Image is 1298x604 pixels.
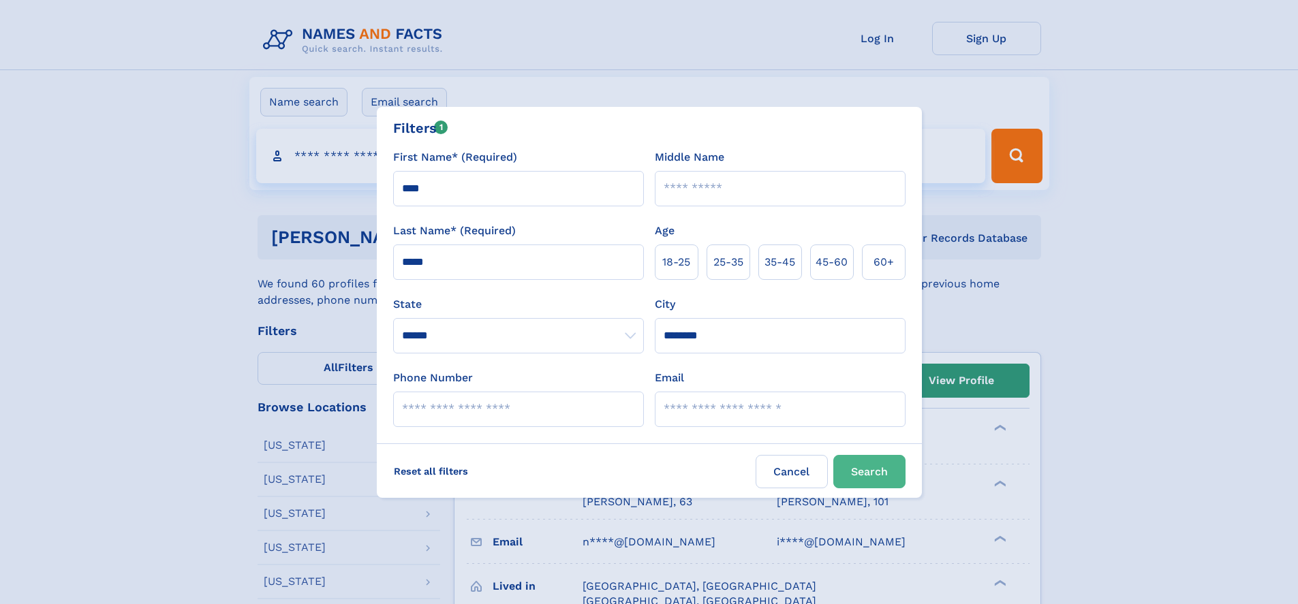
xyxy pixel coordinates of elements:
[833,455,906,488] button: Search
[655,149,724,165] label: Middle Name
[756,455,828,488] label: Cancel
[393,118,448,138] div: Filters
[393,149,517,165] label: First Name* (Required)
[874,254,894,270] span: 60+
[393,370,473,386] label: Phone Number
[662,254,690,270] span: 18‑25
[655,370,684,386] label: Email
[655,296,675,313] label: City
[385,455,477,488] label: Reset all filters
[764,254,795,270] span: 35‑45
[655,223,675,239] label: Age
[713,254,743,270] span: 25‑35
[393,296,644,313] label: State
[393,223,516,239] label: Last Name* (Required)
[816,254,848,270] span: 45‑60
